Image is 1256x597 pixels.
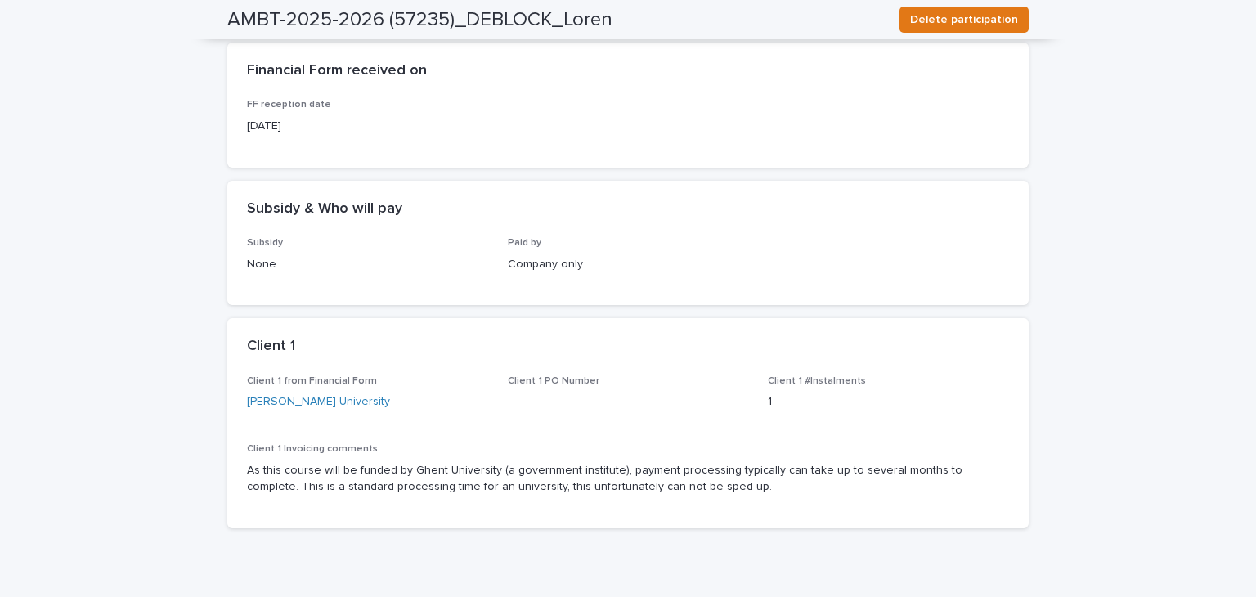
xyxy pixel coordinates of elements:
[247,200,402,218] h2: Subsidy & Who will pay
[247,238,283,248] span: Subsidy
[508,393,749,411] p: -
[247,376,377,386] span: Client 1 from Financial Form
[910,11,1018,28] span: Delete participation
[508,238,541,248] span: Paid by
[247,444,378,454] span: Client 1 Invoicing comments
[247,462,1009,496] p: As this course will be funded by Ghent University (a government institute), payment processing ty...
[247,338,295,356] h2: Client 1
[247,393,390,411] a: [PERSON_NAME] University
[247,62,427,80] h2: Financial Form received on
[768,376,866,386] span: Client 1 #Instalments
[768,393,1009,411] p: 1
[247,118,488,135] p: [DATE]
[508,376,599,386] span: Client 1 PO Number
[227,8,612,32] h2: AMBT-2025-2026 (57235)_DEBLOCK_Loren
[508,256,749,273] p: Company only
[247,256,488,273] p: None
[247,100,331,110] span: FF reception date
[899,7,1029,33] button: Delete participation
